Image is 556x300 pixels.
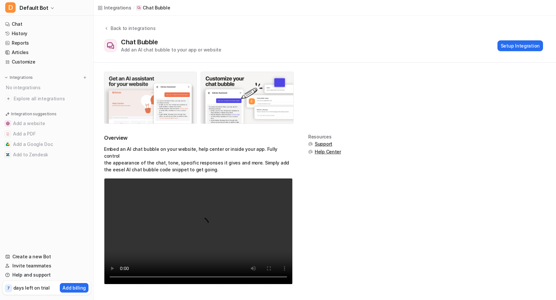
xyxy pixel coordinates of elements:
button: Add to ZendeskAdd to Zendesk [3,150,91,160]
div: Add an AI chat bubble to your app or website [121,46,221,53]
span: Help Center [315,149,341,155]
img: support.svg [308,142,313,146]
div: Chat Bubble [121,38,161,46]
button: Back to integrations [104,25,155,38]
span: / [133,5,135,11]
a: Articles [3,48,91,57]
button: Add a PDFAdd a PDF [3,129,91,139]
p: days left on trial [13,284,50,291]
img: Add to Zendesk [6,153,10,157]
a: Help and support [3,270,91,279]
a: History [3,29,91,38]
a: Chat Bubble [136,5,170,11]
p: Embed an AI chat bubble on your website, help center or inside your app. Fully control the appear... [104,146,293,173]
span: D [5,2,16,13]
img: Add a PDF [6,132,10,136]
a: Integrations [98,4,131,11]
video: Your browser does not support the video tag. [104,178,293,284]
img: Add a Google Doc [6,142,10,146]
button: Add a websiteAdd a website [3,118,91,129]
button: Support [308,141,341,147]
a: Chat [3,20,91,29]
span: Explore all integrations [14,93,88,104]
button: Add billing [60,283,88,293]
p: Integrations [10,75,33,80]
button: Add a Google DocAdd a Google Doc [3,139,91,150]
a: Explore all integrations [3,94,91,103]
div: No integrations [4,82,91,93]
img: support.svg [308,150,313,154]
span: Default Bot [20,3,48,12]
p: Integration suggestions [11,111,56,117]
p: 7 [7,285,10,291]
a: Create a new Bot [3,252,91,261]
button: Setup Integration [497,40,543,51]
button: Integrations [3,74,35,81]
p: Chat Bubble [143,5,170,11]
p: Add billing [62,284,86,291]
a: Customize [3,57,91,66]
button: Help Center [308,149,341,155]
div: Integrations [104,4,131,11]
img: explore all integrations [5,95,12,102]
a: Reports [3,38,91,48]
img: expand menu [4,75,8,80]
img: menu_add.svg [83,75,87,80]
div: Resources [308,134,341,139]
a: Invite teammates [3,261,91,270]
div: Back to integrations [109,25,155,32]
img: Add a website [6,121,10,125]
span: Support [315,141,332,147]
h2: Overview [104,134,293,142]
